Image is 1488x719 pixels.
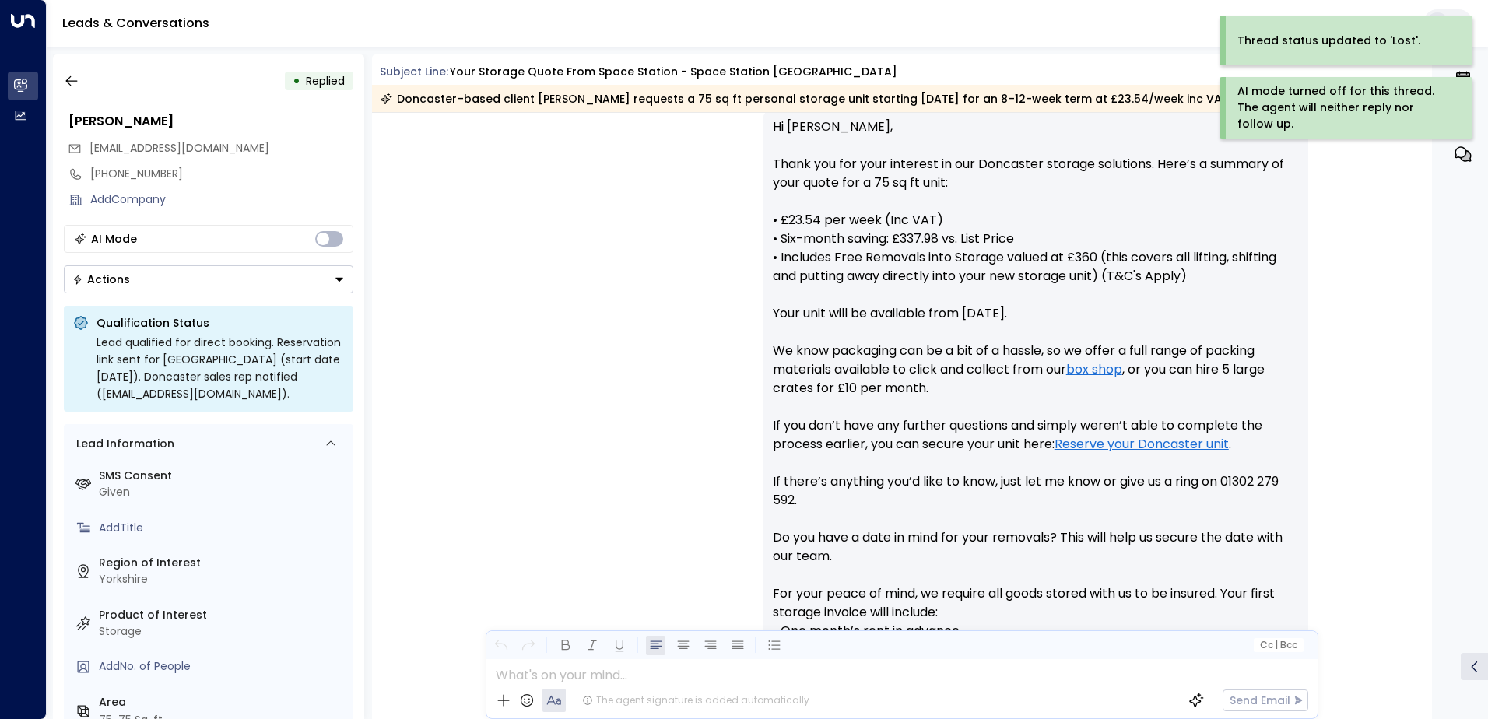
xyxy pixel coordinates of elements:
a: Leads & Conversations [62,14,209,32]
p: Qualification Status [97,315,344,331]
button: Redo [518,636,538,655]
button: Actions [64,265,353,293]
div: Thread status updated to 'Lost'. [1237,33,1420,49]
div: Yorkshire [99,571,347,587]
div: AddTitle [99,520,347,536]
span: Replied [306,73,345,89]
button: Undo [491,636,511,655]
div: Storage [99,623,347,640]
span: | [1275,640,1278,651]
label: Product of Interest [99,607,347,623]
div: [PHONE_NUMBER] [90,166,353,182]
a: box shop [1066,360,1122,379]
span: [EMAIL_ADDRESS][DOMAIN_NAME] [89,140,269,156]
div: Button group with a nested menu [64,265,353,293]
div: AddNo. of People [99,658,347,675]
label: Area [99,694,347,710]
span: Subject Line: [380,64,448,79]
button: Cc|Bcc [1253,638,1303,653]
label: Region of Interest [99,555,347,571]
div: Lead qualified for direct booking. Reservation link sent for [GEOGRAPHIC_DATA] (start date [DATE]... [97,334,344,402]
div: Your storage quote from Space Station - Space Station [GEOGRAPHIC_DATA] [450,64,897,80]
div: Given [99,484,347,500]
span: Cc Bcc [1259,640,1297,651]
div: [PERSON_NAME] [68,112,353,131]
label: SMS Consent [99,468,347,484]
div: AI mode turned off for this thread. The agent will neither reply nor follow up. [1237,83,1451,132]
div: AddCompany [90,191,353,208]
div: • [293,67,300,95]
div: Actions [72,272,130,286]
span: brianfospevents@gmail.com [89,140,269,156]
div: AI Mode [91,231,137,247]
div: The agent signature is added automatically [582,693,809,707]
div: Lead Information [71,436,174,452]
a: Reserve your Doncaster unit [1055,435,1229,454]
div: Doncaster–based client [PERSON_NAME] requests a 75 sq ft personal storage unit starting [DATE] fo... [380,91,1229,107]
